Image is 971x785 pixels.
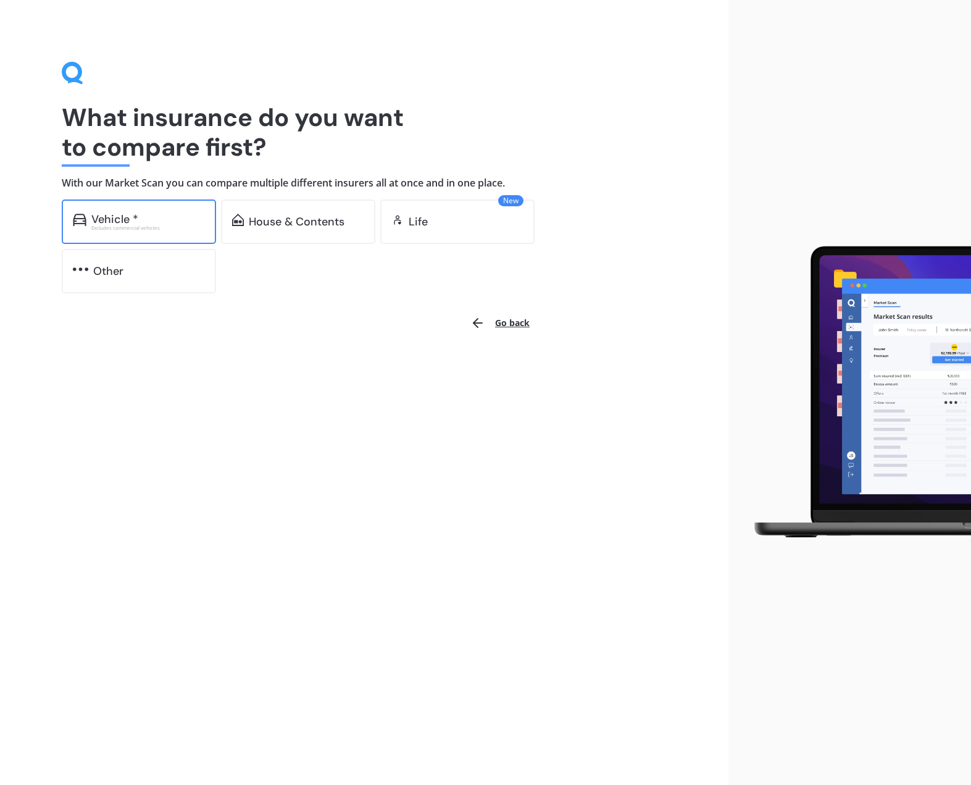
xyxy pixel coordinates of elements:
[249,216,344,228] div: House & Contents
[463,308,537,338] button: Go back
[232,214,244,226] img: home-and-contents.b802091223b8502ef2dd.svg
[93,265,123,277] div: Other
[498,195,523,206] span: New
[62,103,667,162] h1: What insurance do you want to compare first?
[91,225,205,230] div: Excludes commercial vehicles
[62,177,667,190] h4: With our Market Scan you can compare multiple different insurers all at once and in one place.
[409,216,428,228] div: Life
[73,214,86,226] img: car.f15378c7a67c060ca3f3.svg
[91,213,138,225] div: Vehicle *
[73,263,88,275] img: other.81dba5aafe580aa69f38.svg
[738,240,971,545] img: laptop.webp
[391,214,404,226] img: life.f720d6a2d7cdcd3ad642.svg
